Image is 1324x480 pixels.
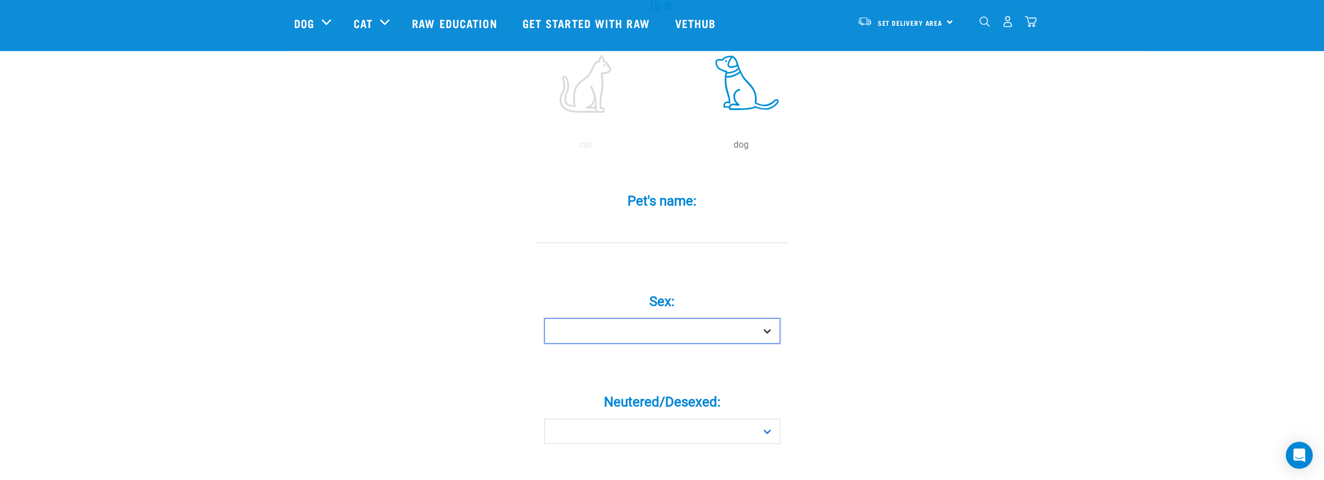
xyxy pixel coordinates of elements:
a: Vethub [664,1,730,45]
div: Open Intercom Messenger [1286,442,1313,469]
p: dog [666,138,817,152]
p: cat [510,138,661,152]
img: user.png [1002,16,1014,28]
img: van-moving.png [857,16,872,26]
img: home-icon-1@2x.png [979,16,990,27]
a: Raw Education [401,1,511,45]
a: Cat [354,15,373,31]
label: Sex: [494,291,831,312]
img: home-icon@2x.png [1025,16,1037,28]
label: Neutered/Desexed: [494,392,831,412]
a: Get started with Raw [511,1,664,45]
span: Set Delivery Area [878,21,943,25]
a: Dog [294,15,314,31]
label: Pet's name: [494,191,831,211]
